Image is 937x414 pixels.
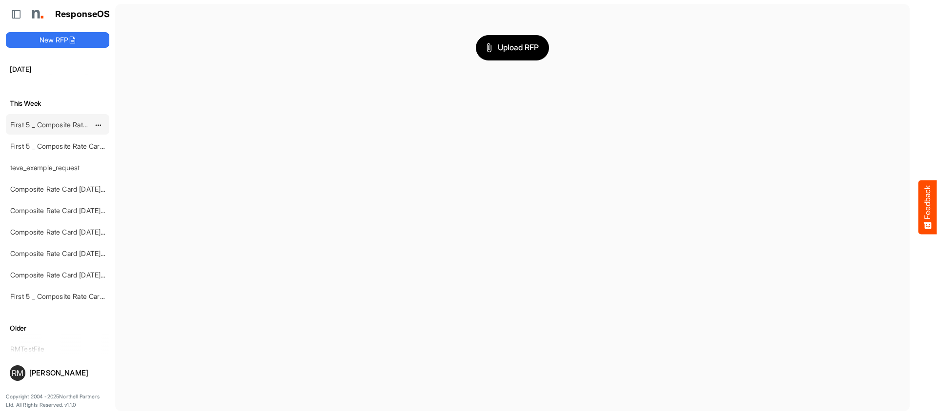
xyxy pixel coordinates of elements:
[55,9,110,20] h1: ResponseOS
[486,41,539,54] span: Upload RFP
[6,98,109,109] h6: This Week
[6,393,109,410] p: Copyright 2004 - 2025 Northell Partners Ltd. All Rights Reserved. v 1.1.0
[476,35,549,60] button: Upload RFP
[10,271,126,279] a: Composite Rate Card [DATE]_smaller
[10,228,170,236] a: Composite Rate Card [DATE] mapping test_deleted
[10,67,109,76] a: e2e-test-file_20250922_104513
[6,63,109,74] h6: [DATE]
[6,323,109,334] h6: Older
[93,120,103,130] button: dropdownbutton
[10,120,137,129] a: First 5 _ Composite Rate Card [DATE] (2)
[10,142,137,150] a: First 5 _ Composite Rate Card [DATE] (2)
[10,249,126,257] a: Composite Rate Card [DATE]_smaller
[918,180,937,234] button: Feedback
[6,32,109,48] button: New RFP
[12,369,23,377] span: RM
[10,292,127,300] a: First 5 _ Composite Rate Card [DATE]
[10,185,126,193] a: Composite Rate Card [DATE]_smaller
[27,4,46,24] img: Northell
[10,163,80,172] a: teva_example_request
[10,206,126,215] a: Composite Rate Card [DATE]_smaller
[29,369,105,376] div: [PERSON_NAME]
